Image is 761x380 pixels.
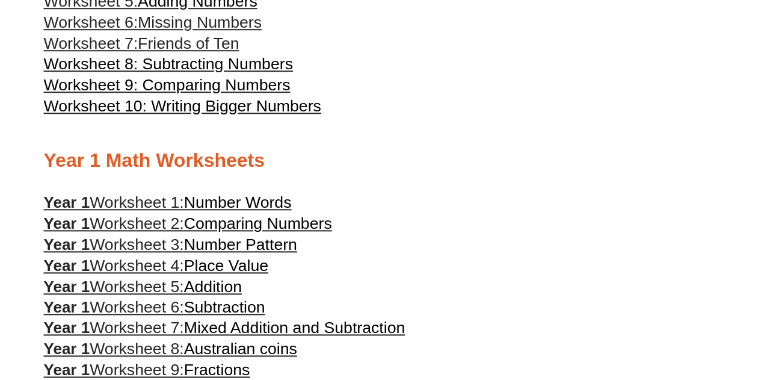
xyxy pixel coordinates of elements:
a: Worksheet 9: Comparing Numbers [44,76,291,94]
a: Worksheet 8: Subtracting Numbers [44,55,293,73]
a: Worksheet 7:Friends of Ten [44,34,239,52]
a: Year 1Worksheet 9:Fractions [44,361,250,379]
iframe: Chat Widget [561,244,761,380]
a: Worksheet 6:Missing Numbers [44,13,262,31]
div: 聊天小工具 [561,244,761,380]
h2: Year 1 Math Worksheets [44,148,718,173]
span: Number Words [184,193,292,211]
span: Addition [184,278,242,296]
span: Australian coins [184,340,297,358]
span: Worksheet 6: [44,13,138,31]
a: Year 1Worksheet 7:Mixed Addition and Subtraction [44,319,405,337]
span: Fractions [184,361,250,379]
span: Mixed Addition and Subtraction [184,319,405,337]
span: Worksheet 3: [90,235,184,254]
span: Worksheet 7: [44,34,138,52]
a: Year 1Worksheet 5:Addition [44,278,242,296]
span: Worksheet 8: [90,340,184,358]
span: Missing Numbers [138,13,262,31]
span: Number Pattern [184,235,297,254]
span: Worksheet 2: [90,214,184,232]
span: Subtraction [184,298,265,316]
span: Worksheet 4: [90,257,184,275]
span: Place Value [184,257,268,275]
span: Worksheet 7: [90,319,184,337]
a: Worksheet 10: Writing Bigger Numbers [44,97,321,115]
a: Year 1Worksheet 3:Number Pattern [44,235,297,254]
span: Worksheet 5: [90,278,184,296]
span: Comparing Numbers [184,214,332,232]
span: Friends of Ten [138,34,239,52]
a: Year 1Worksheet 1:Number Words [44,193,292,211]
a: Year 1Worksheet 6:Subtraction [44,298,265,316]
span: Worksheet 6: [90,298,184,316]
a: Year 1Worksheet 2:Comparing Numbers [44,214,332,232]
a: Year 1Worksheet 4:Place Value [44,257,268,275]
span: Worksheet 9: [90,361,184,379]
a: Year 1Worksheet 8:Australian coins [44,340,297,358]
span: Worksheet 1: [90,193,184,211]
